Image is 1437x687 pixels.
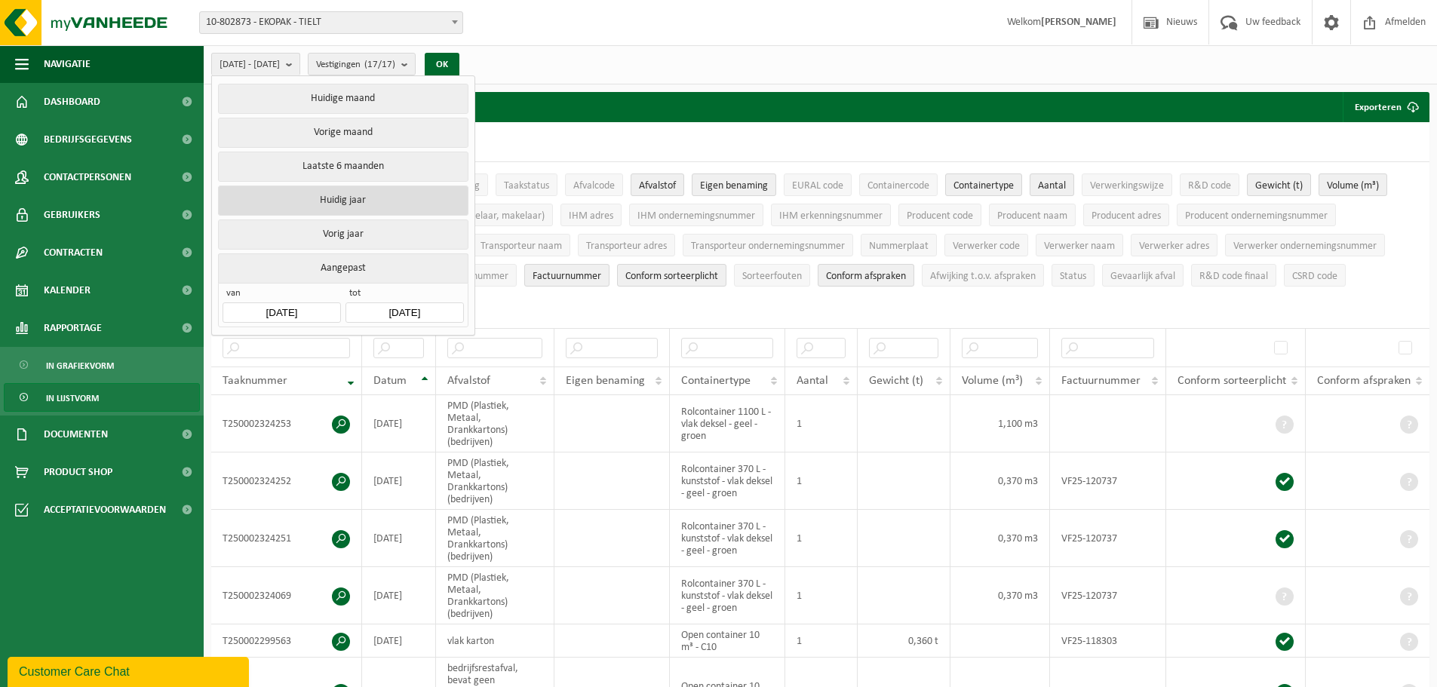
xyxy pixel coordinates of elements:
td: PMD (Plastiek, Metaal, Drankkartons) (bedrijven) [436,567,554,624]
button: TaakstatusTaakstatus: Activate to sort [496,173,557,196]
td: T250002324253 [211,395,362,452]
span: Producent adres [1092,210,1161,222]
span: Gebruikers [44,196,100,234]
button: ContainertypeContainertype: Activate to sort [945,173,1022,196]
span: Gevaarlijk afval [1110,271,1175,282]
button: Transporteur ondernemingsnummerTransporteur ondernemingsnummer : Activate to sort [683,234,853,256]
span: Status [1060,271,1086,282]
button: Producent ondernemingsnummerProducent ondernemingsnummer: Activate to sort [1177,204,1336,226]
span: Documenten [44,416,108,453]
button: Laatste 6 maanden [218,152,468,182]
span: Taaknummer [223,375,287,387]
button: Aangepast [218,253,468,283]
span: Eigen benaming [566,375,645,387]
span: Afvalstof [447,375,490,387]
span: Producent code [907,210,973,222]
span: Conform afspraken [826,271,906,282]
button: OK [425,53,459,77]
td: 0,370 m3 [950,567,1050,624]
span: Gewicht (t) [869,375,923,387]
button: Afwijking t.o.v. afsprakenAfwijking t.o.v. afspraken: Activate to sort [922,264,1044,287]
span: In grafiekvorm [46,351,114,380]
span: Containertype [681,375,751,387]
td: 1 [785,395,858,452]
span: Verwerker ondernemingsnummer [1233,241,1377,252]
span: Sorteerfouten [742,271,802,282]
button: Verwerker ondernemingsnummerVerwerker ondernemingsnummer: Activate to sort [1225,234,1385,256]
span: Acceptatievoorwaarden [44,491,166,529]
span: Volume (m³) [1327,180,1379,192]
span: Nummerplaat [869,241,929,252]
td: Rolcontainer 370 L - kunststof - vlak deksel - geel - groen [670,567,785,624]
button: Gewicht (t)Gewicht (t): Activate to sort [1247,173,1311,196]
span: IHM adres [569,210,613,222]
span: [DATE] - [DATE] [220,54,280,76]
td: PMD (Plastiek, Metaal, Drankkartons) (bedrijven) [436,510,554,567]
button: VerwerkingswijzeVerwerkingswijze: Activate to sort [1082,173,1172,196]
td: [DATE] [362,395,436,452]
span: Verwerker naam [1044,241,1115,252]
span: R&D code finaal [1199,271,1268,282]
span: Afvalstof [639,180,676,192]
span: Contracten [44,234,103,271]
button: Producent naamProducent naam: Activate to sort [989,204,1076,226]
button: Gevaarlijk afval : Activate to sort [1102,264,1184,287]
span: Producent naam [997,210,1067,222]
button: Conform sorteerplicht : Activate to sort [617,264,726,287]
span: Transporteur ondernemingsnummer [691,241,845,252]
span: EURAL code [792,180,843,192]
span: Verwerkingswijze [1090,180,1164,192]
span: In lijstvorm [46,384,99,413]
span: CSRD code [1292,271,1337,282]
td: 0,370 m3 [950,510,1050,567]
a: In lijstvorm [4,383,200,412]
span: Containertype [953,180,1014,192]
button: R&D codeR&amp;D code: Activate to sort [1180,173,1239,196]
span: IHM ondernemingsnummer [637,210,755,222]
span: Taakstatus [504,180,549,192]
span: Conform sorteerplicht [1178,375,1286,387]
button: EURAL codeEURAL code: Activate to sort [784,173,852,196]
span: Aantal [1038,180,1066,192]
span: tot [345,287,463,302]
count: (17/17) [364,60,395,69]
button: AfvalstofAfvalstof: Activate to sort [631,173,684,196]
span: Verwerker adres [1139,241,1209,252]
button: CSRD codeCSRD code: Activate to sort [1284,264,1346,287]
td: [DATE] [362,452,436,510]
td: T250002324252 [211,452,362,510]
td: vlak karton [436,624,554,658]
button: R&D code finaalR&amp;D code finaal: Activate to sort [1191,264,1276,287]
td: 1,100 m3 [950,395,1050,452]
button: SorteerfoutenSorteerfouten: Activate to sort [734,264,810,287]
span: IHM erkenningsnummer [779,210,883,222]
td: VF25-118303 [1050,624,1166,658]
span: Kalender [44,271,91,309]
button: Vorig jaar [218,219,468,250]
td: VF25-120737 [1050,452,1166,510]
td: Rolcontainer 370 L - kunststof - vlak deksel - geel - groen [670,452,785,510]
td: 0,360 t [858,624,951,658]
td: T250002299563 [211,624,362,658]
button: Transporteur adresTransporteur adres: Activate to sort [578,234,675,256]
td: Rolcontainer 1100 L - vlak deksel - geel - groen [670,395,785,452]
span: Dashboard [44,83,100,121]
td: PMD (Plastiek, Metaal, Drankkartons) (bedrijven) [436,452,554,510]
button: NummerplaatNummerplaat: Activate to sort [861,234,937,256]
span: Eigen benaming [700,180,768,192]
button: Volume (m³)Volume (m³): Activate to sort [1319,173,1387,196]
button: Huidige maand [218,84,468,114]
td: T250002324069 [211,567,362,624]
button: Eigen benamingEigen benaming: Activate to sort [692,173,776,196]
button: Producent adresProducent adres: Activate to sort [1083,204,1169,226]
td: [DATE] [362,624,436,658]
td: Open container 10 m³ - C10 [670,624,785,658]
td: PMD (Plastiek, Metaal, Drankkartons) (bedrijven) [436,395,554,452]
button: Vestigingen(17/17) [308,53,416,75]
button: AantalAantal: Activate to sort [1030,173,1074,196]
td: 1 [785,510,858,567]
span: Verwerker code [953,241,1020,252]
span: Afwijking t.o.v. afspraken [930,271,1036,282]
span: 10-802873 - EKOPAK - TIELT [200,12,462,33]
button: Conform afspraken : Activate to sort [818,264,914,287]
